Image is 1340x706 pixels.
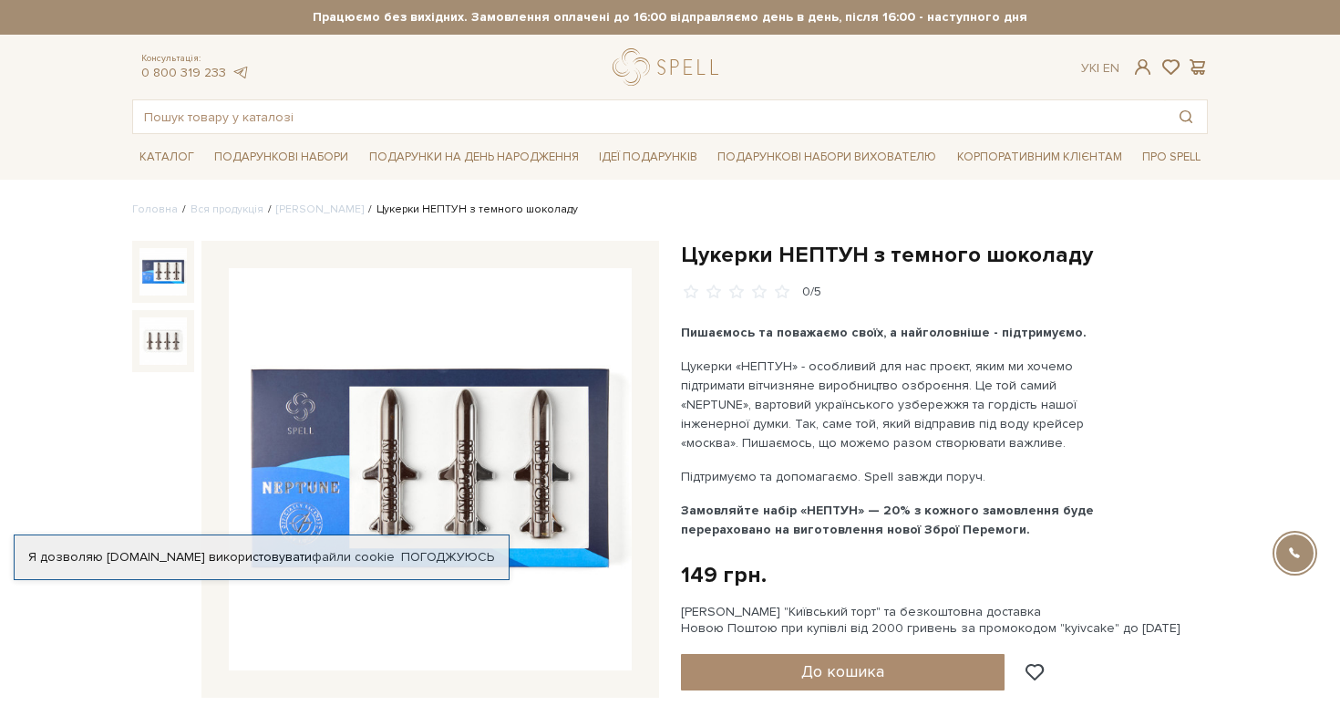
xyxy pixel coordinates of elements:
button: До кошика [681,654,1005,690]
span: | [1097,60,1099,76]
a: Подарунки на День народження [362,143,586,171]
a: Вся продукція [191,202,263,216]
a: Погоджуюсь [401,549,494,566]
h1: Цукерки НЕПТУН з темного шоколаду [681,241,1208,269]
button: Пошук товару у каталозі [1165,100,1207,133]
input: Пошук товару у каталозі [133,100,1165,133]
div: Ук [1081,60,1119,77]
span: До кошика [801,661,884,681]
b: Пишаємось та поважаємо своїх, а найголовніше - підтримуємо. [681,325,1087,340]
div: [PERSON_NAME] "Київський торт" та безкоштовна доставка Новою Поштою при купівлі від 2000 гривень ... [681,604,1208,637]
a: Про Spell [1135,143,1208,171]
span: Консультація: [141,53,249,65]
li: Цукерки НЕПТУН з темного шоколаду [364,202,578,218]
a: Головна [132,202,178,216]
p: Підтримуємо та допомагаємо. Spell завжди поруч. [681,467,1108,486]
div: 0/5 [802,284,821,301]
strong: Працюємо без вихідних. Замовлення оплачені до 16:00 відправляємо день в день, після 16:00 - насту... [132,9,1208,26]
a: Подарункові набори вихователю [710,141,943,172]
a: Корпоративним клієнтам [950,141,1129,172]
a: En [1103,60,1119,76]
a: [PERSON_NAME] [276,202,364,216]
img: Цукерки НЕПТУН з темного шоколаду [229,268,632,671]
p: Цукерки «НЕПТУН» - особливий для нас проєкт, яким ми хочемо підтримати вітчизняне виробництво озб... [681,357,1108,452]
a: Подарункові набори [207,143,356,171]
a: файли cookie [312,549,395,565]
div: 149 грн. [681,561,767,589]
b: Замовляйте набір «НЕПТУН» — 20% з кожного замовлення буде перераховано на виготовлення нової Збро... [681,503,1094,537]
a: 0 800 319 233 [141,65,226,80]
a: Ідеї подарунків [592,143,705,171]
img: Цукерки НЕПТУН з темного шоколаду [139,248,187,296]
a: telegram [231,65,249,80]
a: Каталог [132,143,201,171]
img: Цукерки НЕПТУН з темного шоколаду [139,317,187,365]
a: logo [613,48,727,86]
div: Я дозволяю [DOMAIN_NAME] використовувати [15,549,509,566]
